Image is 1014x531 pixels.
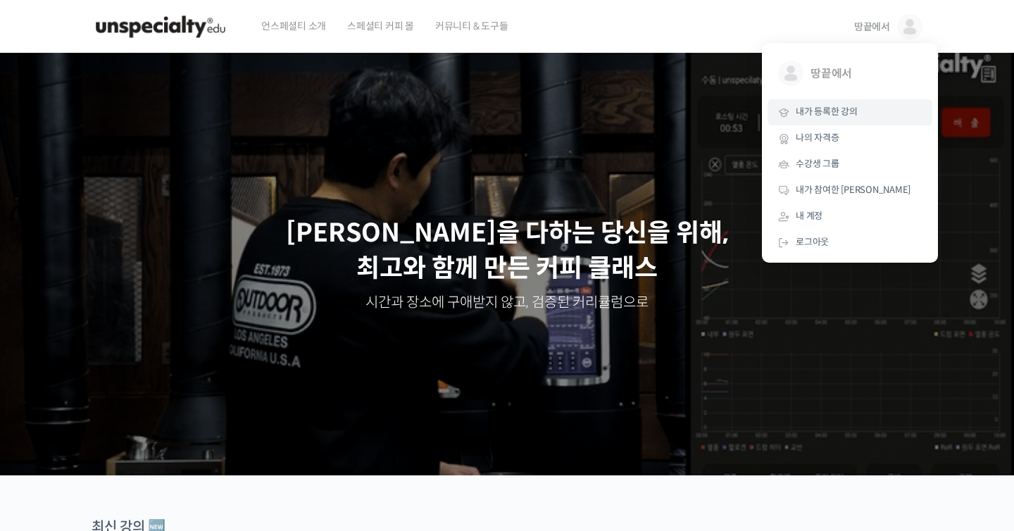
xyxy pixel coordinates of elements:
[796,236,829,248] span: 로그아웃
[14,293,1000,313] p: 시간과 장소에 구애받지 않고, 검증된 커리큘럼으로
[768,230,932,256] a: 로그아웃
[796,210,822,222] span: 내 계정
[768,151,932,177] a: 수강생 그룹
[796,184,910,196] span: 내가 참여한 [PERSON_NAME]
[768,50,932,99] a: 땅끝에서
[129,436,146,447] span: 대화
[44,435,53,446] span: 홈
[93,414,182,449] a: 대화
[768,99,932,125] a: 내가 등록한 강의
[796,132,839,144] span: 나의 자격증
[796,158,839,170] span: 수강생 그룹
[810,61,915,87] span: 땅끝에서
[14,215,1000,287] p: [PERSON_NAME]을 다하는 당신을 위해, 최고와 함께 만든 커피 클래스
[796,106,858,118] span: 내가 등록한 강의
[182,414,270,449] a: 설정
[768,125,932,151] a: 나의 자격증
[218,435,234,446] span: 설정
[854,20,890,33] span: 땅끝에서
[4,414,93,449] a: 홈
[768,177,932,204] a: 내가 참여한 [PERSON_NAME]
[768,204,932,230] a: 내 계정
